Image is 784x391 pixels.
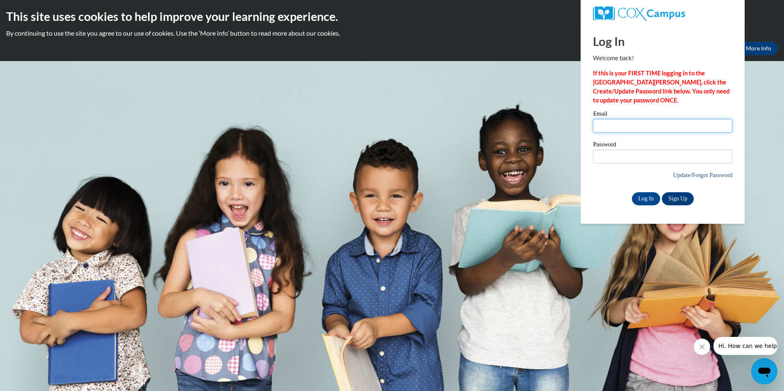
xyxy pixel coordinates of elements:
a: Update/Forgot Password [673,172,732,178]
span: Hi. How can we help? [5,6,66,12]
a: More Info [739,42,778,55]
h1: Log In [593,33,732,50]
input: Log In [632,192,661,205]
iframe: Close message [694,339,710,355]
strong: If this is your FIRST TIME logging in to the [GEOGRAPHIC_DATA][PERSON_NAME], click the Create/Upd... [593,70,729,104]
label: Password [593,141,732,150]
a: COX Campus [593,6,732,21]
p: By continuing to use the site you agree to our use of cookies. Use the ‘More info’ button to read... [6,29,778,38]
iframe: Message from company [713,337,777,355]
h2: This site uses cookies to help improve your learning experience. [6,8,778,25]
iframe: Button to launch messaging window [751,358,777,384]
p: Welcome back! [593,54,732,63]
a: Sign Up [662,192,694,205]
img: COX Campus [593,6,685,21]
label: Email [593,111,732,119]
